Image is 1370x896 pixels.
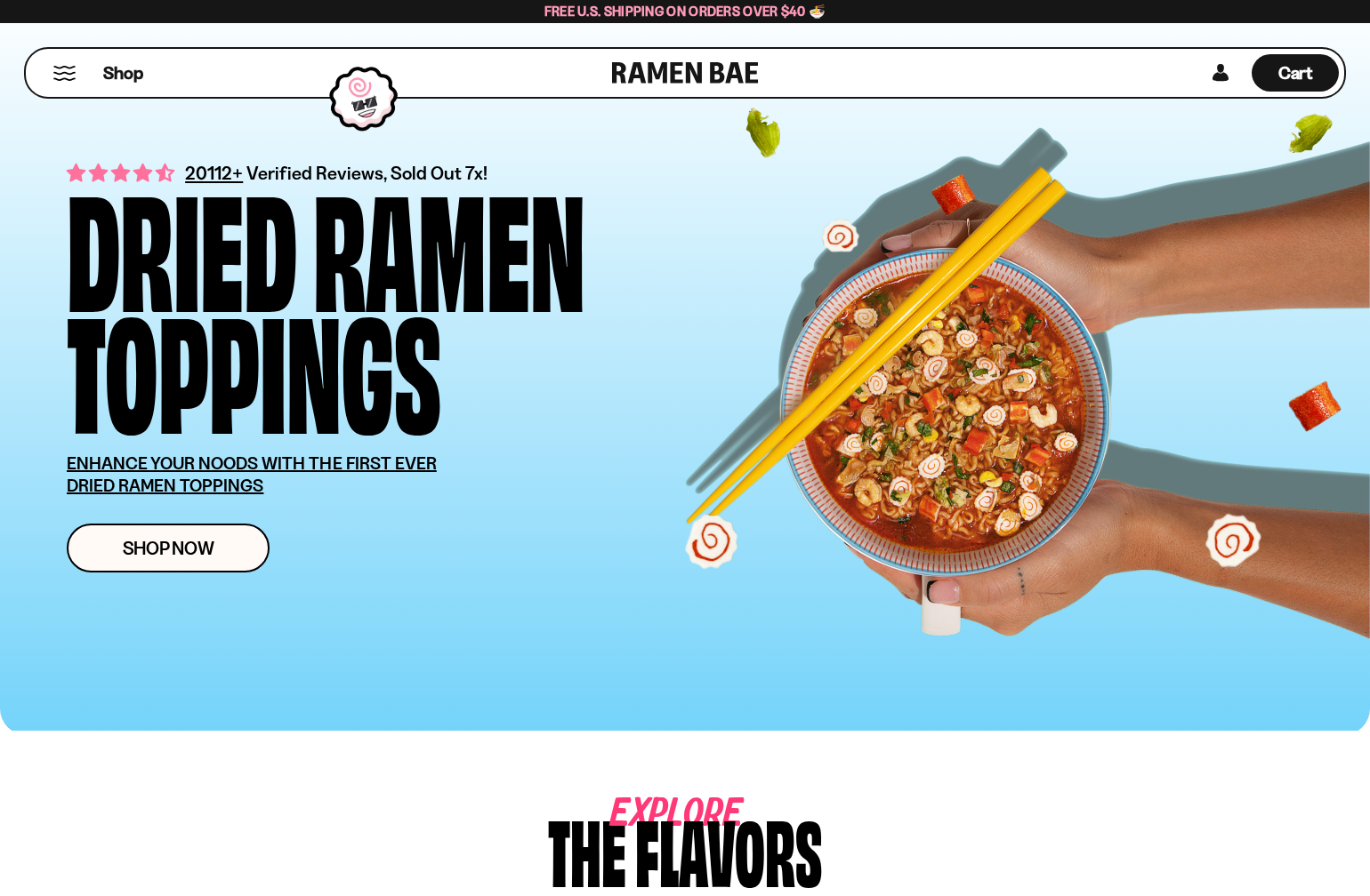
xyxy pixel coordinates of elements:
[313,182,585,304] div: Ramen
[548,806,626,891] div: The
[67,524,270,572] a: Shop Now
[52,66,77,81] button: Mobile Menu Trigger
[1278,62,1313,84] span: Cart
[1252,49,1339,97] a: Cart
[123,539,214,557] span: Shop Now
[67,182,297,304] div: Dried
[103,61,143,85] span: Shop
[544,3,826,20] span: Free U.S. Shipping on Orders over $40 🍜
[67,304,441,426] div: Toppings
[635,806,822,891] div: flavors
[610,806,689,823] span: Explore
[103,54,143,92] a: Shop
[67,452,437,496] u: ENHANCE YOUR NOODS WITH THE FIRST EVER DRIED RAMEN TOPPINGS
